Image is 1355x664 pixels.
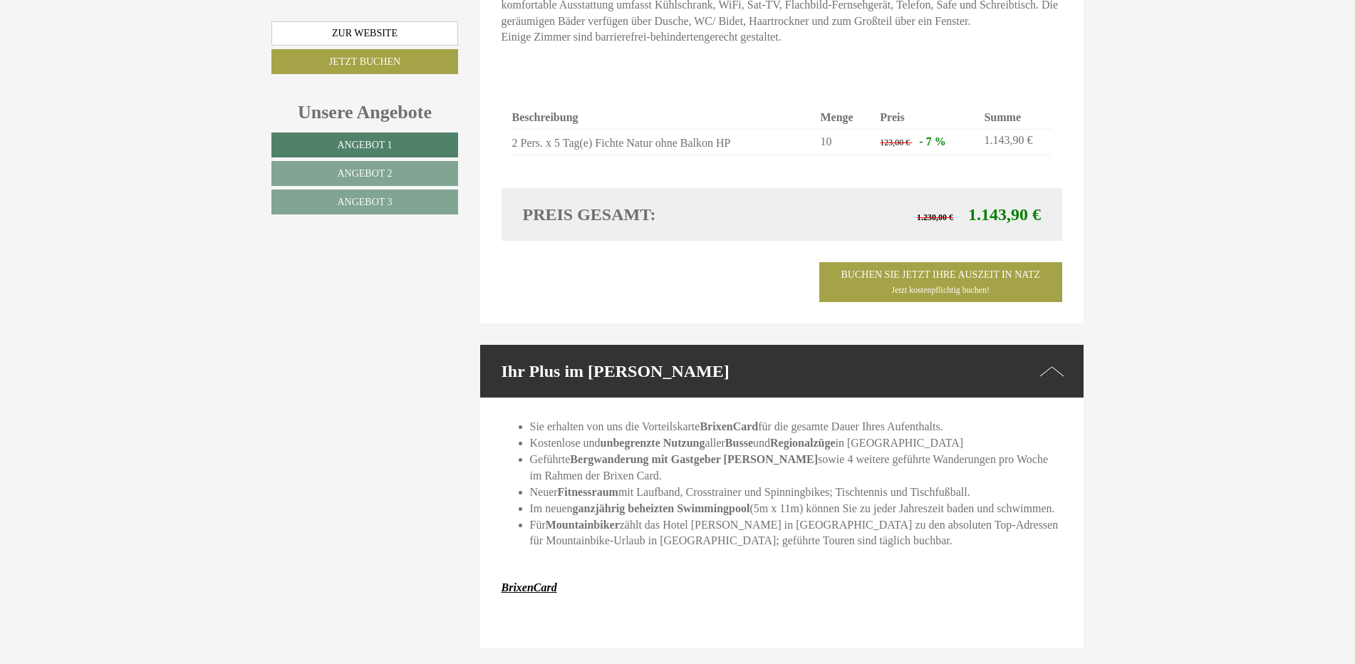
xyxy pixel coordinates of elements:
[546,519,620,531] strong: Mountainbiker
[814,130,874,155] td: 10
[919,135,945,147] span: - 7 %
[558,486,618,498] strong: Fitnessraum
[512,202,782,227] div: Preis gesamt:
[337,168,392,179] span: Angebot 2
[337,197,392,207] span: Angebot 3
[880,138,910,147] span: 123,00 €
[530,484,1063,501] li: Neuer mit Laufband, Crosstrainer und Spinningbikes; Tischtennis und Tischfußball.
[530,517,1063,550] li: Für zählt das Hotel [PERSON_NAME] in [GEOGRAPHIC_DATA] zu den absoluten Top-Adressen für Mountain...
[725,437,753,449] strong: Busse
[337,140,392,150] span: Angebot 1
[978,130,1052,155] td: 1.143,90 €
[917,212,953,222] span: 1.230,00 €
[271,49,458,74] a: Jetzt buchen
[480,345,1084,398] div: Ihr Plus im [PERSON_NAME]
[700,420,758,432] strong: BrixenCard
[601,437,705,449] strong: unbegrenzte Nutzung
[530,452,1063,484] li: Geführte sowie 4 weitere geführte Wanderungen pro Woche im Rahmen der Brixen Card.
[512,107,815,129] th: Beschreibung
[530,501,1063,517] li: Im neuen (5m x 11m) können Sie zu jeder Jahreszeit baden und schwimmen.
[819,262,1062,302] a: Buchen Sie jetzt ihre Auszeit in NatzJetzt kostenpflichtig buchen!
[968,205,1041,224] span: 1.143,90 €
[978,107,1052,129] th: Summe
[502,581,557,593] a: BrixenCard
[530,435,1063,452] li: Kostenlose und aller und in [GEOGRAPHIC_DATA]
[271,21,458,46] a: Zur Website
[271,99,458,125] div: Unsere Angebote
[530,419,1063,435] li: Sie erhalten von uns die Vorteilskarte für die gesamte Dauer Ihres Aufenthalts.
[572,502,749,514] strong: ganzjährig beheizten Swimmingpool
[770,437,836,449] strong: Regionalzüge
[512,130,815,155] td: 2 Pers. x 5 Tag(e) Fichte Natur ohne Balkon HP
[814,107,874,129] th: Menge
[892,285,990,295] span: Jetzt kostenpflichtig buchen!
[874,107,978,129] th: Preis
[570,453,818,465] strong: Bergwanderung mit Gastgeber [PERSON_NAME]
